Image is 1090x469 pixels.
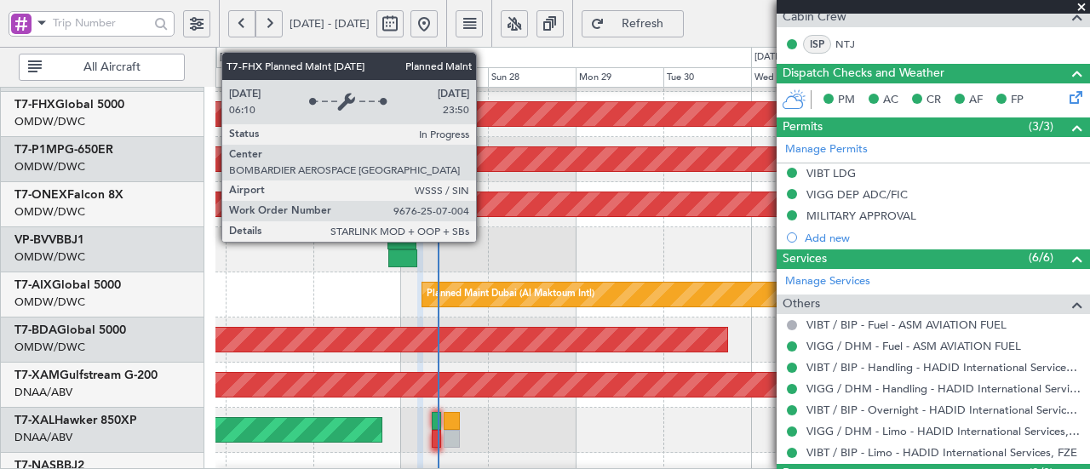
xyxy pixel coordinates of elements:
[1011,92,1024,109] span: FP
[14,249,85,265] a: OMDW/DWC
[754,50,783,65] div: [DATE]
[806,424,1081,438] a: VIGG / DHM - Limo - HADID International Services, FZE
[806,381,1081,396] a: VIGG / DHM - Handling - HADID International Services, FZE
[14,279,121,291] a: T7-AIXGlobal 5000
[883,92,898,109] span: AC
[783,295,820,314] span: Others
[783,8,846,27] span: Cabin Crew
[14,415,137,426] a: T7-XALHawker 850XP
[14,99,124,111] a: T7-FHXGlobal 5000
[14,144,65,156] span: T7-P1MP
[582,10,684,37] button: Refresh
[14,159,85,174] a: OMDW/DWC
[576,67,663,88] div: Mon 29
[806,166,856,180] div: VIBT LDG
[488,67,576,88] div: Sun 28
[14,324,57,336] span: T7-BDA
[835,37,874,52] a: NTJ
[14,385,72,400] a: DNAA/ABV
[785,141,868,158] a: Manage Permits
[1029,249,1053,266] span: (6/6)
[14,144,113,156] a: T7-P1MPG-650ER
[751,67,839,88] div: Wed 1
[783,117,823,137] span: Permits
[14,189,67,201] span: T7-ONEX
[14,279,52,291] span: T7-AIX
[14,369,60,381] span: T7-XAM
[19,54,185,81] button: All Aircraft
[14,340,85,355] a: OMDW/DWC
[45,61,179,73] span: All Aircraft
[313,67,401,88] div: Fri 26
[14,295,85,310] a: OMDW/DWC
[14,234,56,246] span: VP-BVV
[608,18,678,30] span: Refresh
[663,67,751,88] div: Tue 30
[806,209,916,223] div: MILITARY APPROVAL
[806,403,1081,417] a: VIBT / BIP - Overnight - HADID International Services, FZE
[427,282,594,307] div: Planned Maint Dubai (Al Maktoum Intl)
[14,189,123,201] a: T7-ONEXFalcon 8X
[838,92,855,109] span: PM
[14,369,158,381] a: T7-XAMGulfstream G-200
[401,67,489,88] div: Sat 27
[783,64,944,83] span: Dispatch Checks and Weather
[14,415,54,426] span: T7-XAL
[806,187,908,202] div: VIGG DEP ADC/FIC
[14,430,72,445] a: DNAA/ABV
[806,360,1081,375] a: VIBT / BIP - Handling - HADID International Services, FZE
[969,92,983,109] span: AF
[14,324,126,336] a: T7-BDAGlobal 5000
[290,16,370,31] span: [DATE] - [DATE]
[220,50,249,65] div: [DATE]
[226,67,313,88] div: Thu 25
[1029,117,1053,135] span: (3/3)
[805,231,1081,245] div: Add new
[926,92,941,109] span: CR
[14,114,85,129] a: OMDW/DWC
[14,99,55,111] span: T7-FHX
[783,249,827,269] span: Services
[806,339,1021,353] a: VIGG / DHM - Fuel - ASM AVIATION FUEL
[14,204,85,220] a: OMDW/DWC
[53,10,149,36] input: Trip Number
[14,234,84,246] a: VP-BVVBBJ1
[803,35,831,54] div: ISP
[806,445,1077,460] a: VIBT / BIP - Limo - HADID International Services, FZE
[806,317,1007,332] a: VIBT / BIP - Fuel - ASM AVIATION FUEL
[785,273,870,290] a: Manage Services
